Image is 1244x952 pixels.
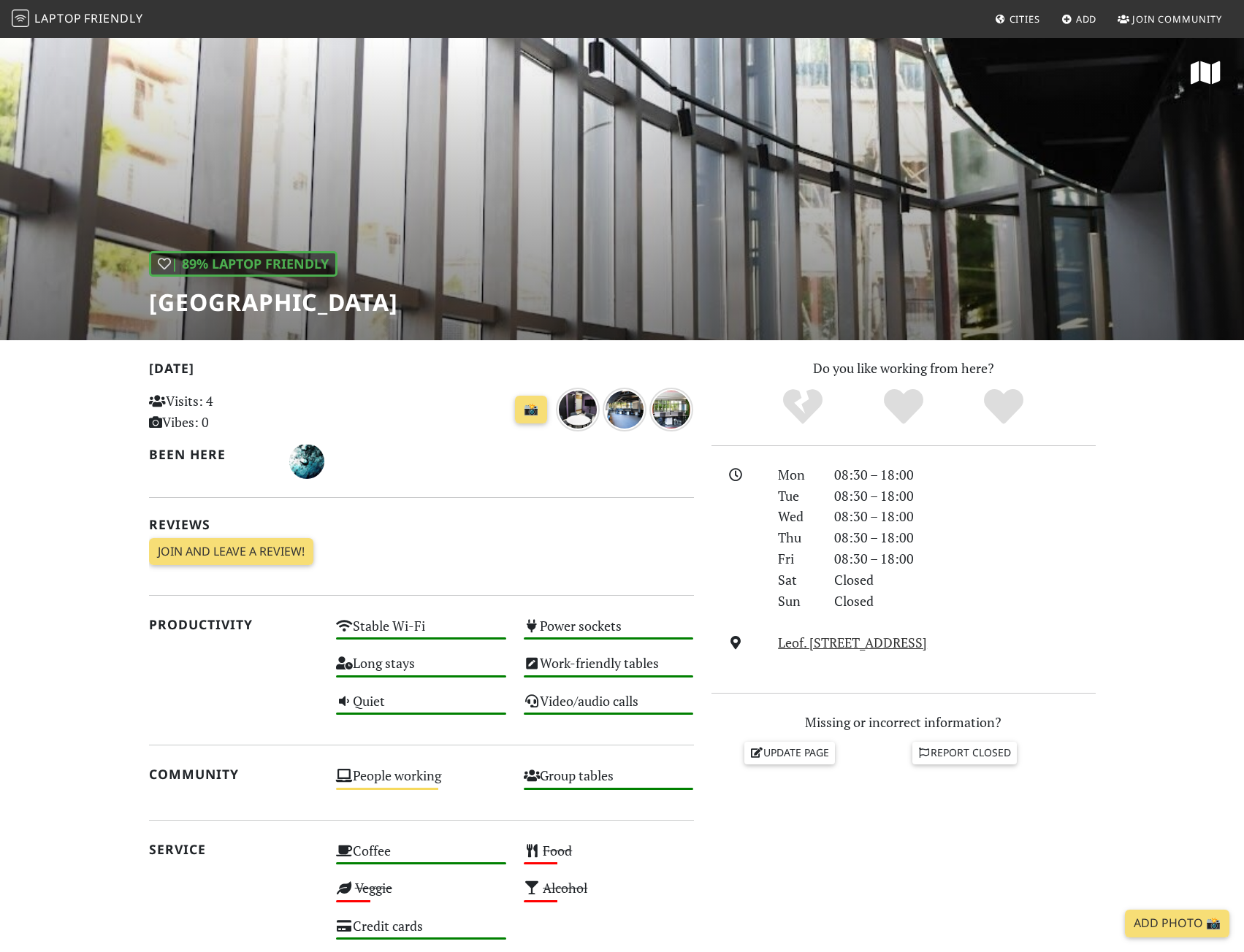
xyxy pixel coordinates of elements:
p: Do you like working from here? [711,358,1096,379]
div: Definitely! [953,387,1054,427]
img: over 1 year ago [556,388,600,431]
a: LaptopFriendly LaptopFriendly [12,7,143,32]
a: Join Community [1112,6,1228,32]
div: Yes [853,387,954,427]
div: 08:30 – 18:00 [825,548,1104,569]
div: | 89% Laptop Friendly [149,251,337,277]
s: Alcohol [543,879,587,897]
div: 08:30 – 18:00 [825,464,1104,485]
div: Closed [825,569,1104,591]
div: Wed [769,506,825,527]
span: Join Community [1132,12,1222,26]
div: Work-friendly tables [515,651,703,688]
p: Missing or incorrect information? [711,712,1096,733]
a: Report closed [912,742,1018,764]
h2: Community [149,767,319,782]
div: Long stays [327,651,515,688]
div: Stable Wi-Fi [327,614,515,651]
img: over 1 year ago [649,388,693,431]
a: Add [1056,6,1103,32]
span: Cities [1010,12,1040,26]
img: LaptopFriendly [12,9,29,27]
div: 08:30 – 18:00 [825,485,1104,507]
div: 08:30 – 18:00 [825,506,1104,527]
div: Closed [825,591,1104,612]
h2: Been here [149,447,272,462]
a: Cities [989,6,1046,32]
a: over 1 year ago [603,399,649,416]
h2: Reviews [149,517,694,532]
div: Thu [769,527,825,548]
p: Visits: 4 Vibes: 0 [149,391,319,433]
h2: Productivity [149,617,319,632]
div: No [752,387,853,427]
div: Credit cards [327,914,515,951]
span: Add [1076,12,1097,26]
div: Mon [769,464,825,485]
img: 5354-melina.jpg [289,444,324,479]
div: Power sockets [515,614,703,651]
div: Group tables [515,764,703,801]
div: Video/audio calls [515,689,703,726]
div: Sun [769,591,825,612]
div: Coffee [327,839,515,876]
div: 08:30 – 18:00 [825,527,1104,548]
div: People working [327,764,515,801]
div: Quiet [327,689,515,726]
a: over 1 year ago [649,399,693,416]
a: 📸 [515,396,547,423]
a: Update page [744,742,835,764]
div: Tue [769,485,825,507]
h2: [DATE] [149,361,694,382]
h2: Service [149,842,319,857]
a: Add Photo 📸 [1125,910,1229,937]
a: over 1 year ago [556,399,603,416]
a: Leof. [STREET_ADDRESS] [778,634,927,651]
s: Food [543,842,572,859]
a: Join and leave a review! [149,538,313,566]
h1: [GEOGRAPHIC_DATA] [149,288,398,316]
s: Veggie [355,879,392,897]
div: Sat [769,569,825,591]
span: Melina Legaki [289,451,324,469]
img: over 1 year ago [603,388,646,431]
span: Friendly [84,10,142,26]
div: Fri [769,548,825,569]
span: Laptop [34,10,82,26]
